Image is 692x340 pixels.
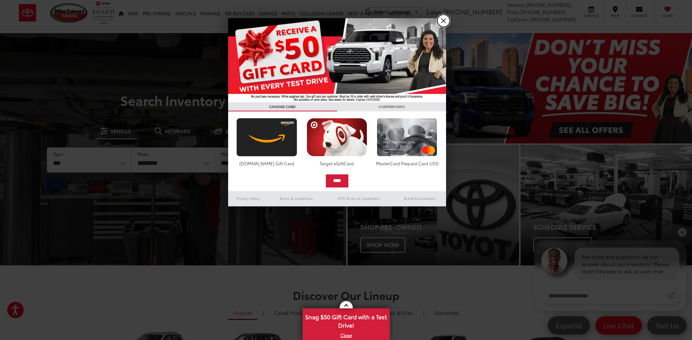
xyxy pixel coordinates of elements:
img: targetcard.png [305,118,369,157]
div: [DOMAIN_NAME] Gift Card [235,160,299,166]
img: mastercard.png [375,118,439,157]
img: 55838_top_625864.jpg [228,18,446,102]
h3: CONFIRM INFO [337,102,446,111]
h3: CHOOSE CARD [228,102,337,111]
img: amazoncard.png [235,118,299,157]
a: SMS Terms & Conditions [324,194,393,203]
div: Target eGiftCard [305,160,369,166]
a: Brand Disclaimers [393,194,446,203]
span: Snag $50 Gift Card with a Test Drive! [303,309,389,331]
a: Terms & Conditions [268,194,324,203]
div: MasterCard Prepaid Card USD [375,160,439,166]
a: Privacy Policy [228,194,269,203]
